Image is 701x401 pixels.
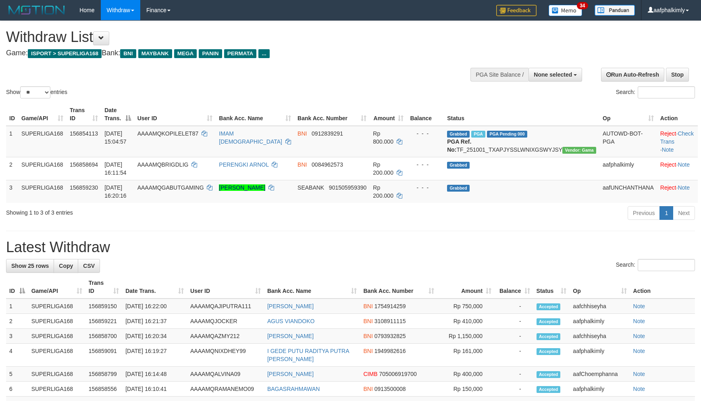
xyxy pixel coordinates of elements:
th: Bank Acc. Name: activate to sort column ascending [264,276,360,299]
a: PERENGKI ARNOL [219,161,268,168]
td: 5 [6,367,28,382]
td: - [495,382,533,397]
th: Trans ID: activate to sort column ascending [85,276,122,299]
td: TF_251001_TXAPJYSSLWNIXGSWYJSY [444,126,599,157]
th: Balance: activate to sort column ascending [495,276,533,299]
span: Copy 1754914259 to clipboard [374,303,406,309]
td: [DATE] 16:22:00 [122,299,187,314]
div: - - - [410,184,441,192]
span: 156859230 [70,184,98,191]
span: BNI [363,333,372,339]
td: aafchhiseyha [570,299,630,314]
th: Amount: activate to sort column ascending [370,103,407,126]
td: SUPERLIGA168 [28,367,85,382]
span: Grabbed [447,162,470,169]
b: PGA Ref. No: [447,138,471,153]
a: Note [633,333,645,339]
td: 156859091 [85,344,122,367]
span: PGA Pending [487,131,527,138]
a: I GEDE PUTU RADITYA PUTRA [PERSON_NAME] [267,348,349,362]
span: MAYBANK [138,49,172,58]
a: Note [678,161,690,168]
span: CSV [83,263,95,269]
td: · · [657,126,698,157]
span: SEABANK [297,184,324,191]
td: 1 [6,299,28,314]
td: 156858556 [85,382,122,397]
td: 156859221 [85,314,122,329]
span: BNI [363,318,372,324]
a: [PERSON_NAME] [219,184,265,191]
td: [DATE] 16:21:37 [122,314,187,329]
a: Note [662,146,674,153]
a: CSV [78,259,100,273]
a: Check Trans [660,130,694,145]
span: PERMATA [224,49,257,58]
td: Rp 1,150,000 [437,329,495,344]
span: CIMB [363,371,377,377]
th: User ID: activate to sort column ascending [187,276,264,299]
td: aafUNCHANTHANA [599,180,657,203]
select: Showentries [20,86,50,98]
td: AAAAMQRAMANEMO09 [187,382,264,397]
td: aafchhiseyha [570,329,630,344]
span: BNI [120,49,136,58]
td: aafChoemphanna [570,367,630,382]
span: Accepted [537,348,561,355]
input: Search: [638,86,695,98]
td: 2 [6,314,28,329]
span: Copy [59,263,73,269]
th: Bank Acc. Number: activate to sort column ascending [294,103,370,126]
span: Marked by aafchhiseyha [471,131,485,138]
a: Note [633,348,645,354]
td: [DATE] 16:20:34 [122,329,187,344]
span: 156858694 [70,161,98,168]
img: panduan.png [595,5,635,16]
th: Action [657,103,698,126]
td: Rp 161,000 [437,344,495,367]
td: SUPERLIGA168 [28,344,85,367]
td: · [657,157,698,180]
a: Reject [660,184,676,191]
th: Amount: activate to sort column ascending [437,276,495,299]
span: Copy 0913500008 to clipboard [374,386,406,392]
th: Trans ID: activate to sort column ascending [67,103,101,126]
td: 156858799 [85,367,122,382]
td: aafphalkimly [599,157,657,180]
a: Reject [660,161,676,168]
td: aafphalkimly [570,314,630,329]
span: [DATE] 15:04:57 [104,130,127,145]
th: Op: activate to sort column ascending [599,103,657,126]
span: Rp 800.000 [373,130,393,145]
td: AAAAMQAZMY212 [187,329,264,344]
span: MEGA [174,49,197,58]
span: ... [258,49,269,58]
span: Rp 200.000 [373,184,393,199]
th: Bank Acc. Name: activate to sort column ascending [216,103,294,126]
span: Grabbed [447,185,470,192]
td: AAAAMQNIXDHEY99 [187,344,264,367]
a: Copy [54,259,78,273]
th: Bank Acc. Number: activate to sort column ascending [360,276,437,299]
td: SUPERLIGA168 [18,126,67,157]
span: Grabbed [447,131,470,138]
h1: Withdraw List [6,29,459,45]
td: · [657,180,698,203]
a: Note [633,318,645,324]
span: Copy 705006919700 to clipboard [379,371,416,377]
span: BNI [297,161,307,168]
span: Copy 0793932825 to clipboard [374,333,406,339]
th: Status [444,103,599,126]
span: BNI [297,130,307,137]
a: [PERSON_NAME] [267,371,314,377]
th: Date Trans.: activate to sort column descending [101,103,134,126]
a: Note [633,303,645,309]
span: Copy 0912839291 to clipboard [312,130,343,137]
td: SUPERLIGA168 [18,180,67,203]
a: Previous [628,206,660,220]
td: aafphalkimly [570,382,630,397]
span: AAAAMQBRIGDLIG [137,161,189,168]
img: Feedback.jpg [496,5,537,16]
a: 1 [659,206,673,220]
td: 1 [6,126,18,157]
